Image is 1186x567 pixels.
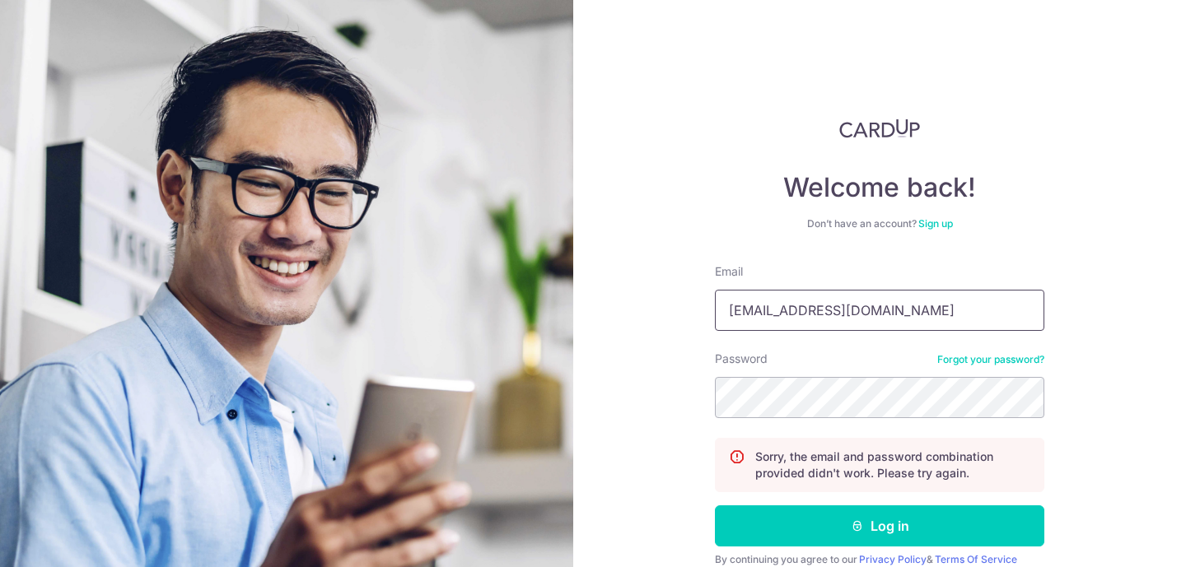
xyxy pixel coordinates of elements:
a: Terms Of Service [935,553,1017,565]
label: Email [715,263,743,280]
button: Log in [715,505,1044,546]
img: CardUp Logo [839,119,920,138]
a: Sign up [918,217,953,230]
label: Password [715,351,768,367]
p: Sorry, the email and password combination provided didn't work. Please try again. [755,448,1030,481]
input: Enter your Email [715,290,1044,331]
a: Privacy Policy [859,553,927,565]
div: Don’t have an account? [715,217,1044,230]
h4: Welcome back! [715,171,1044,204]
a: Forgot your password? [937,353,1044,366]
div: By continuing you agree to our & [715,553,1044,566]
